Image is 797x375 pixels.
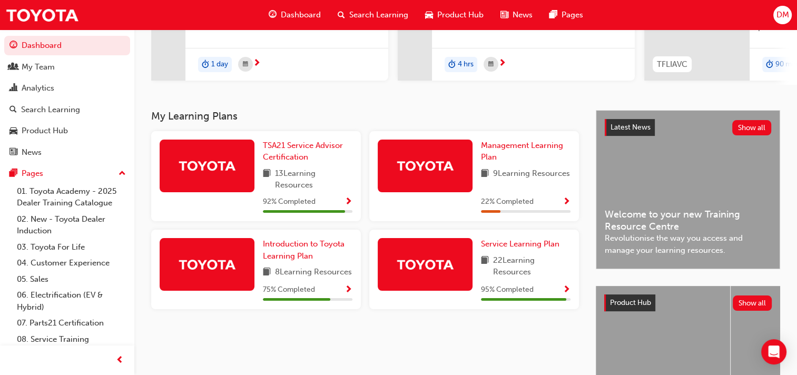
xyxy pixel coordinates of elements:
span: duration-icon [766,58,773,72]
span: Show Progress [345,198,352,207]
button: Show Progress [563,195,570,209]
span: Management Learning Plan [481,141,563,162]
button: Show Progress [345,195,352,209]
button: Show all [732,120,772,135]
span: TSA21 Service Advisor Certification [263,141,343,162]
span: next-icon [498,59,506,68]
span: Search Learning [349,9,408,21]
a: Management Learning Plan [481,140,570,163]
span: Product Hub [437,9,484,21]
span: Welcome to your new Training Resource Centre [605,209,771,232]
div: Analytics [22,82,54,94]
a: Search Learning [4,100,130,120]
span: TFLIAVC [657,58,687,71]
a: 06. Electrification (EV & Hybrid) [13,287,130,315]
span: guage-icon [269,8,277,22]
span: pages-icon [549,8,557,22]
span: guage-icon [9,41,17,51]
button: Show Progress [345,283,352,297]
span: 22 Learning Resources [493,254,570,278]
a: 01. Toyota Academy - 2025 Dealer Training Catalogue [13,183,130,211]
a: Dashboard [4,36,130,55]
span: Pages [562,9,583,21]
span: Product Hub [610,298,651,307]
span: Revolutionise the way you access and manage your learning resources. [605,232,771,256]
span: 1 day [211,58,228,71]
img: Trak [178,255,236,273]
div: My Team [22,61,55,73]
span: search-icon [338,8,345,22]
span: Show Progress [345,285,352,295]
a: Product HubShow all [604,294,772,311]
div: Product Hub [22,125,68,137]
span: book-icon [263,266,271,279]
img: Trak [5,3,79,27]
a: pages-iconPages [541,4,592,26]
span: calendar-icon [243,58,248,71]
a: 08. Service Training [13,331,130,348]
a: 07. Parts21 Certification [13,315,130,331]
span: next-icon [253,59,261,68]
button: Pages [4,164,130,183]
span: 92 % Completed [263,196,316,208]
span: pages-icon [9,169,17,179]
span: Show Progress [563,198,570,207]
span: car-icon [425,8,433,22]
span: news-icon [9,148,17,157]
span: 4 hrs [458,58,474,71]
span: book-icon [481,167,489,181]
span: up-icon [119,167,126,181]
a: guage-iconDashboard [260,4,329,26]
span: Service Learning Plan [481,239,559,249]
span: DM [776,9,789,21]
a: 05. Sales [13,271,130,288]
img: Trak [396,255,454,273]
h3: My Learning Plans [151,110,579,122]
span: people-icon [9,63,17,72]
a: search-iconSearch Learning [329,4,417,26]
span: Dashboard [281,9,321,21]
span: Show Progress [563,285,570,295]
div: News [22,146,42,159]
span: 95 % Completed [481,284,534,296]
span: 75 % Completed [263,284,315,296]
span: duration-icon [448,58,456,72]
a: news-iconNews [492,4,541,26]
a: Introduction to Toyota Learning Plan [263,238,352,262]
span: prev-icon [116,354,124,367]
span: book-icon [481,254,489,278]
a: Analytics [4,78,130,98]
span: News [513,9,533,21]
span: duration-icon [202,58,209,72]
button: Show Progress [563,283,570,297]
a: Product Hub [4,121,130,141]
a: News [4,143,130,162]
div: Pages [22,167,43,180]
img: Trak [396,156,454,175]
a: My Team [4,57,130,77]
a: 04. Customer Experience [13,255,130,271]
span: search-icon [9,105,17,115]
a: 03. Toyota For Life [13,239,130,255]
button: Show all [733,295,772,311]
div: Search Learning [21,104,80,116]
span: 13 Learning Resources [275,167,352,191]
span: calendar-icon [488,58,494,71]
span: Introduction to Toyota Learning Plan [263,239,345,261]
a: Latest NewsShow all [605,119,771,136]
a: 02. New - Toyota Dealer Induction [13,211,130,239]
a: Service Learning Plan [481,238,564,250]
a: car-iconProduct Hub [417,4,492,26]
span: Latest News [611,123,651,132]
span: book-icon [263,167,271,191]
span: 9 Learning Resources [493,167,570,181]
span: car-icon [9,126,17,136]
span: 22 % Completed [481,196,534,208]
a: Latest NewsShow allWelcome to your new Training Resource CentreRevolutionise the way you access a... [596,110,780,269]
a: TSA21 Service Advisor Certification [263,140,352,163]
div: Open Intercom Messenger [761,339,786,364]
button: DashboardMy TeamAnalyticsSearch LearningProduct HubNews [4,34,130,164]
span: 8 Learning Resources [275,266,352,279]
